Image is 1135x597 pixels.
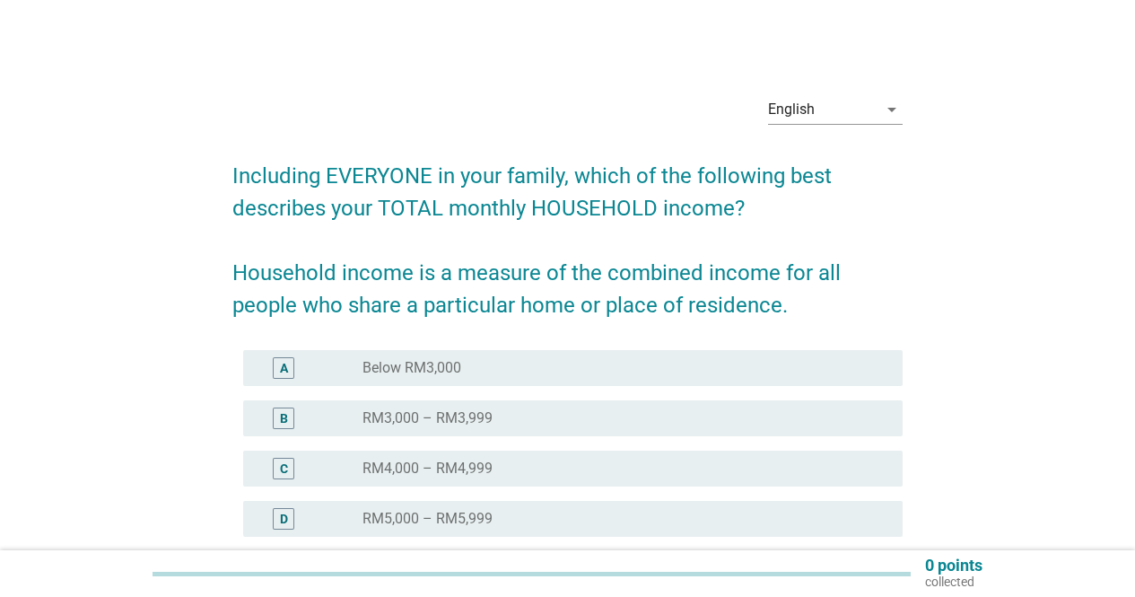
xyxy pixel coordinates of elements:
[925,574,982,590] p: collected
[881,99,903,120] i: arrow_drop_down
[362,510,493,528] label: RM5,000 – RM5,999
[280,359,288,378] div: A
[925,557,982,574] p: 0 points
[280,460,288,478] div: C
[768,101,815,118] div: English
[280,409,288,428] div: B
[362,460,493,478] label: RM4,000 – RM4,999
[362,359,461,377] label: Below RM3,000
[232,142,903,321] h2: Including EVERYONE in your family, which of the following best describes your TOTAL monthly HOUSE...
[362,409,493,427] label: RM3,000 – RM3,999
[280,510,288,529] div: D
